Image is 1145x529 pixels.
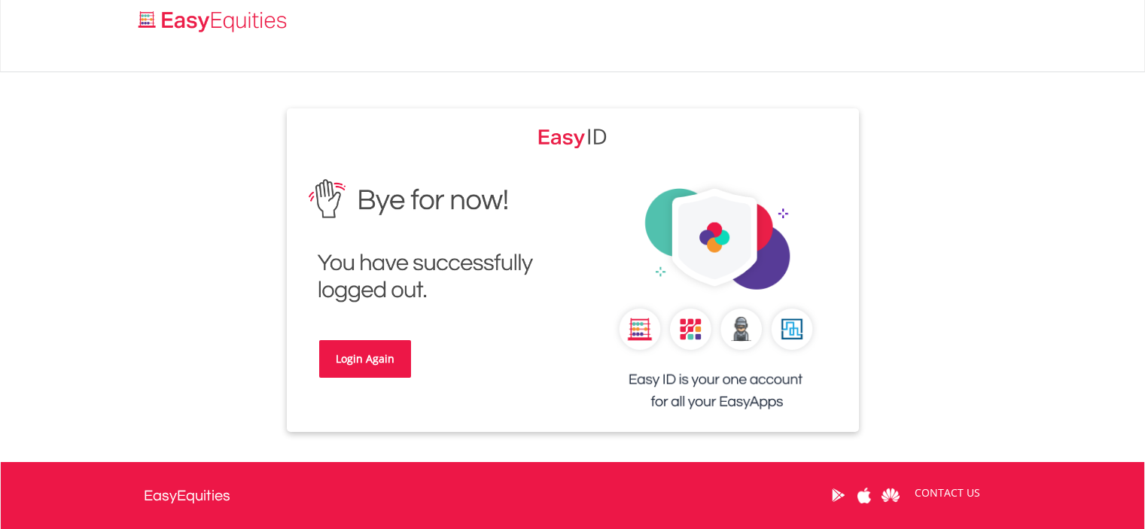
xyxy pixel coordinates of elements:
[584,169,848,432] img: EasyEquities
[904,472,991,514] a: CONTACT US
[878,472,904,518] a: Huawei
[298,169,562,314] img: EasyEquities
[132,4,293,34] a: Home page
[136,9,293,34] img: EasyEquities_Logo.png
[319,340,411,378] a: Login Again
[851,472,878,518] a: Apple
[825,472,851,518] a: Google Play
[538,123,608,149] img: EasyEquities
